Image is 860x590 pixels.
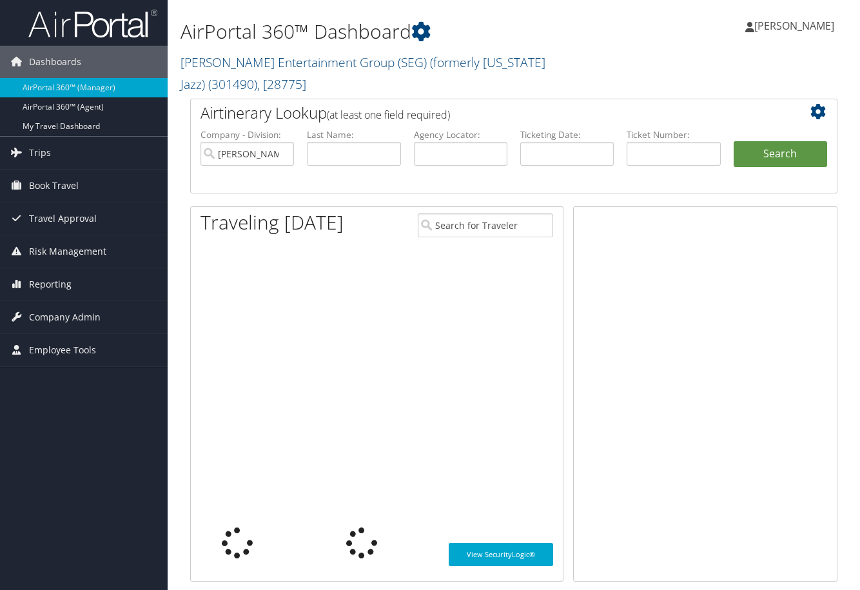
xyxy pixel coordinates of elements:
a: View SecurityLogic® [449,543,553,566]
span: Travel Approval [29,202,97,235]
h1: Traveling [DATE] [200,209,344,236]
span: Book Travel [29,170,79,202]
label: Agency Locator: [414,128,507,141]
span: Reporting [29,268,72,300]
img: airportal-logo.png [28,8,157,39]
span: Risk Management [29,235,106,268]
label: Ticketing Date: [520,128,614,141]
label: Ticket Number: [627,128,720,141]
span: (at least one field required) [327,108,450,122]
button: Search [734,141,827,167]
span: ( 301490 ) [208,75,257,93]
span: Trips [29,137,51,169]
label: Last Name: [307,128,400,141]
span: Company Admin [29,301,101,333]
span: , [ 28775 ] [257,75,306,93]
h2: Airtinerary Lookup [200,102,774,124]
input: Search for Traveler [418,213,554,237]
span: [PERSON_NAME] [754,19,834,33]
label: Company - Division: [200,128,294,141]
span: Dashboards [29,46,81,78]
a: [PERSON_NAME] [745,6,847,45]
h1: AirPortal 360™ Dashboard [181,18,625,45]
a: [PERSON_NAME] Entertainment Group (SEG) (formerly [US_STATE] Jazz) [181,54,545,93]
span: Employee Tools [29,334,96,366]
